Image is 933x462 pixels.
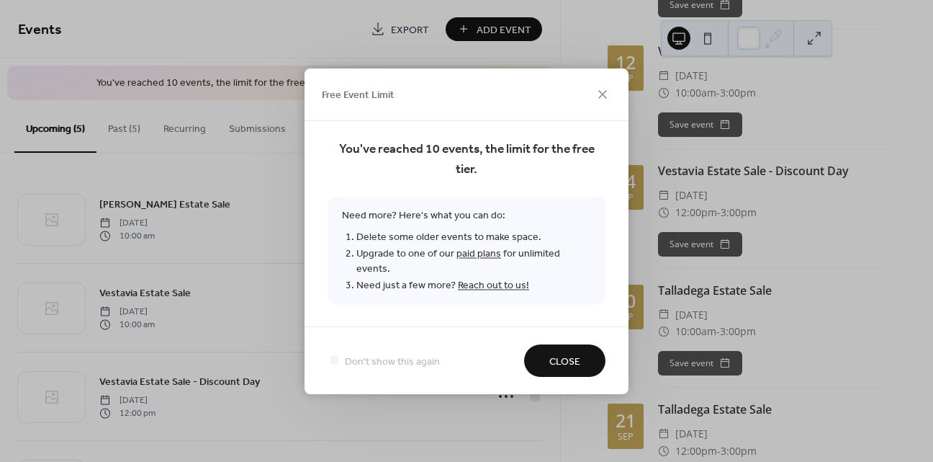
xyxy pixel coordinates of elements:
[549,354,580,369] span: Close
[458,275,529,295] a: Reach out to us!
[524,345,605,377] button: Close
[356,228,591,245] li: Delete some older events to make space.
[328,197,605,304] span: Need more? Here's what you can do:
[345,354,440,369] span: Don't show this again
[356,277,591,293] li: Need just a few more?
[328,139,605,179] span: You've reached 10 events, the limit for the free tier.
[322,88,395,103] span: Free Event Limit
[356,245,591,277] li: Upgrade to one of our for unlimited events.
[456,244,501,263] a: paid plans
